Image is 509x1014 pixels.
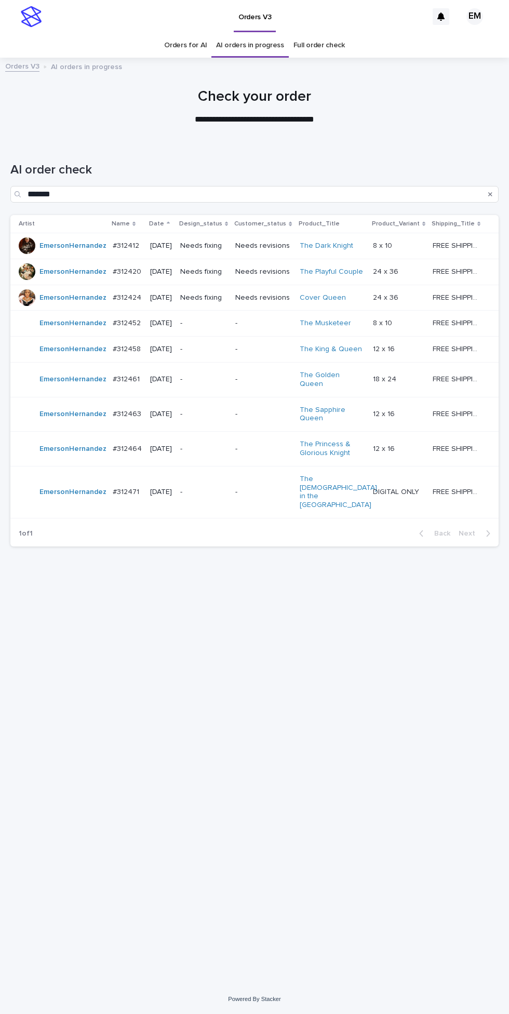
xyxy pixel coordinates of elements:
[39,242,106,250] a: EmersonHernandez
[373,317,394,328] p: 8 x 10
[150,242,172,250] p: [DATE]
[180,319,227,328] p: -
[150,488,172,497] p: [DATE]
[300,293,346,302] a: Cover Queen
[235,410,291,419] p: -
[113,408,143,419] p: #312463
[39,345,106,354] a: EmersonHernandez
[180,242,227,250] p: Needs fixing
[235,293,291,302] p: Needs revisions
[180,375,227,384] p: -
[10,432,499,466] tr: EmersonHernandez #312464#312464 [DATE]--The Princess & Glorious Knight 12 x 1612 x 16 FREE SHIPPI...
[113,373,142,384] p: #312461
[180,445,227,453] p: -
[150,375,172,384] p: [DATE]
[300,319,351,328] a: The Musketeer
[373,239,394,250] p: 8 x 10
[300,475,377,510] a: The [DEMOGRAPHIC_DATA] in the [GEOGRAPHIC_DATA]
[235,242,291,250] p: Needs revisions
[432,218,475,230] p: Shipping_Title
[433,291,484,302] p: FREE SHIPPING - preview in 1-2 business days, after your approval delivery will take 5-10 b.d.
[10,311,499,337] tr: EmersonHernandez #312452#312452 [DATE]--The Musketeer 8 x 108 x 10 FREE SHIPPING - preview in 1-2...
[433,373,484,384] p: FREE SHIPPING - preview in 1-2 business days, after your approval delivery will take 5-10 b.d.
[459,530,481,537] span: Next
[21,6,42,27] img: stacker-logo-s-only.png
[433,239,484,250] p: FREE SHIPPING - preview in 1-2 business days, after your approval delivery will take 5-10 b.d.
[51,60,122,72] p: AI orders in progress
[228,996,280,1002] a: Powered By Stacker
[150,410,172,419] p: [DATE]
[5,60,39,72] a: Orders V3
[10,466,499,518] tr: EmersonHernandez #312471#312471 [DATE]--The [DEMOGRAPHIC_DATA] in the [GEOGRAPHIC_DATA] DIGITAL O...
[373,486,421,497] p: DIGITAL ONLY
[300,242,353,250] a: The Dark Knight
[10,163,499,178] h1: AI order check
[149,218,164,230] p: Date
[10,186,499,203] input: Search
[150,293,172,302] p: [DATE]
[113,486,141,497] p: #312471
[19,218,35,230] p: Artist
[216,33,284,58] a: AI orders in progress
[10,259,499,285] tr: EmersonHernandez #312420#312420 [DATE]Needs fixingNeeds revisionsThe Playful Couple 24 x 3624 x 3...
[150,345,172,354] p: [DATE]
[234,218,286,230] p: Customer_status
[428,530,450,537] span: Back
[235,268,291,276] p: Needs revisions
[150,319,172,328] p: [DATE]
[433,443,484,453] p: FREE SHIPPING - preview in 1-2 business days, after your approval delivery will take 5-10 b.d.
[433,343,484,354] p: FREE SHIPPING - preview in 1-2 business days, after your approval delivery will take 5-10 b.d.
[433,265,484,276] p: FREE SHIPPING - preview in 1-2 business days, after your approval delivery will take 5-10 b.d.
[10,285,499,311] tr: EmersonHernandez #312424#312424 [DATE]Needs fixingNeeds revisionsCover Queen 24 x 3624 x 36 FREE ...
[373,373,398,384] p: 18 x 24
[454,529,499,538] button: Next
[113,239,141,250] p: #312412
[180,293,227,302] p: Needs fixing
[235,375,291,384] p: -
[39,488,106,497] a: EmersonHernandez
[113,343,143,354] p: #312458
[235,319,291,328] p: -
[300,371,365,389] a: The Golden Queen
[373,265,400,276] p: 24 x 36
[300,268,363,276] a: The Playful Couple
[10,362,499,397] tr: EmersonHernandez #312461#312461 [DATE]--The Golden Queen 18 x 2418 x 24 FREE SHIPPING - preview i...
[373,443,397,453] p: 12 x 16
[10,397,499,432] tr: EmersonHernandez #312463#312463 [DATE]--The Sapphire Queen 12 x 1612 x 16 FREE SHIPPING - preview...
[39,375,106,384] a: EmersonHernandez
[39,410,106,419] a: EmersonHernandez
[373,343,397,354] p: 12 x 16
[433,317,484,328] p: FREE SHIPPING - preview in 1-2 business days, after your approval delivery will take 5-10 b.d.
[433,486,484,497] p: FREE SHIPPING - preview in 1-2 business days, after your approval delivery will take 5-10 b.d.
[373,408,397,419] p: 12 x 16
[372,218,420,230] p: Product_Variant
[39,319,106,328] a: EmersonHernandez
[433,408,484,419] p: FREE SHIPPING - preview in 1-2 business days, after your approval delivery will take 5-10 b.d.
[39,293,106,302] a: EmersonHernandez
[299,218,340,230] p: Product_Title
[112,218,130,230] p: Name
[300,345,362,354] a: The King & Queen
[235,445,291,453] p: -
[235,488,291,497] p: -
[10,88,499,106] h1: Check your order
[113,265,143,276] p: #312420
[113,443,144,453] p: #312464
[150,268,172,276] p: [DATE]
[39,445,106,453] a: EmersonHernandez
[10,521,41,546] p: 1 of 1
[10,337,499,363] tr: EmersonHernandez #312458#312458 [DATE]--The King & Queen 12 x 1612 x 16 FREE SHIPPING - preview i...
[411,529,454,538] button: Back
[180,345,227,354] p: -
[179,218,222,230] p: Design_status
[180,410,227,419] p: -
[300,440,365,458] a: The Princess & Glorious Knight
[180,488,227,497] p: -
[150,445,172,453] p: [DATE]
[373,291,400,302] p: 24 x 36
[164,33,207,58] a: Orders for AI
[10,233,499,259] tr: EmersonHernandez #312412#312412 [DATE]Needs fixingNeeds revisionsThe Dark Knight 8 x 108 x 10 FRE...
[235,345,291,354] p: -
[39,268,106,276] a: EmersonHernandez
